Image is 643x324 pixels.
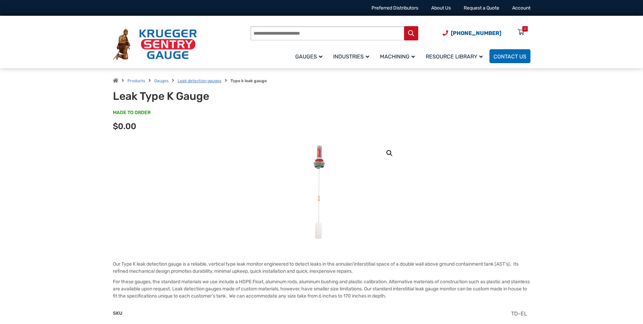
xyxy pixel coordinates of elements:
a: Gauges [291,48,329,64]
span: $0.00 [113,122,136,131]
span: Resource Library [426,53,483,60]
h1: Leak Type K Gauge [113,90,280,103]
span: MADE TO ORDER [113,109,150,116]
strong: Type k leak gauge [230,78,267,83]
a: Products [127,78,145,83]
span: SKU [113,310,122,316]
span: Machining [380,53,415,60]
span: Contact Us [494,53,526,60]
p: Our Type K leak detection gauge is a reliable, vertical type leak monitor engineered to detect le... [113,260,530,275]
a: Request a Quote [464,5,499,11]
a: Preferred Distributors [371,5,418,11]
a: Phone Number (920) 434-8860 [443,29,501,37]
a: Resource Library [422,48,489,64]
div: 0 [524,26,526,32]
span: TD-EL [511,310,527,317]
a: View full-screen image gallery [383,147,396,159]
p: For these gauges, the standard materials we use include a HDPE Float, aluminum rods, aluminum bus... [113,278,530,300]
a: Machining [376,48,422,64]
a: Account [512,5,530,11]
a: Gauges [154,78,168,83]
a: Contact Us [489,49,530,63]
span: [PHONE_NUMBER] [451,30,501,36]
a: Leak detection gauges [178,78,221,83]
span: Gauges [295,53,322,60]
span: Industries [333,53,369,60]
a: Industries [329,48,376,64]
img: Leak Detection Gauge [301,142,342,244]
a: About Us [431,5,451,11]
img: Krueger Sentry Gauge [113,29,197,60]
